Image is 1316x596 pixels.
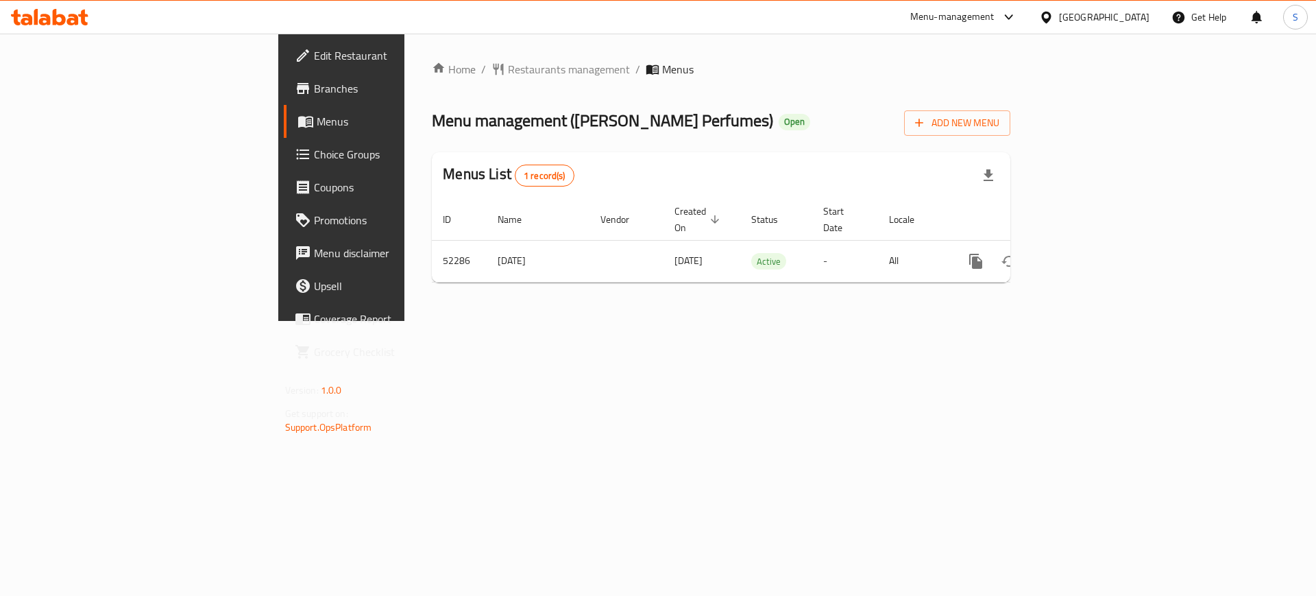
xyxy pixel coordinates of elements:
span: Add New Menu [915,115,999,132]
span: 1.0.0 [321,381,342,399]
div: Export file [972,159,1005,192]
span: Get support on: [285,405,348,422]
div: Total records count [515,165,574,187]
a: Branches [284,72,498,105]
a: Menus [284,105,498,138]
a: Grocery Checklist [284,335,498,368]
td: All [878,240,949,282]
a: Promotions [284,204,498,237]
a: Upsell [284,270,498,302]
td: [DATE] [487,240,589,282]
span: S [1293,10,1298,25]
span: Start Date [823,203,862,236]
td: - [812,240,878,282]
li: / [635,61,640,78]
span: Menus [317,113,487,130]
span: Menus [662,61,694,78]
table: enhanced table [432,199,1102,283]
span: 1 record(s) [515,169,574,182]
span: Open [779,116,810,128]
span: Version: [285,381,319,399]
nav: breadcrumb [432,61,1010,78]
div: Active [751,253,786,270]
span: Vendor [600,211,647,228]
a: Choice Groups [284,138,498,171]
button: more [960,245,992,278]
a: Menu disclaimer [284,237,498,270]
span: Upsell [314,278,487,294]
a: Edit Restaurant [284,39,498,72]
th: Actions [949,199,1102,241]
button: Change Status [992,245,1025,278]
div: Open [779,114,810,130]
span: Coupons [314,179,487,195]
span: Active [751,254,786,270]
span: Name [498,211,539,228]
h2: Menus List [443,164,574,187]
span: [DATE] [674,252,703,270]
a: Coupons [284,171,498,204]
span: Locale [889,211,932,228]
span: Created On [674,203,724,236]
span: Branches [314,80,487,97]
div: Menu-management [910,9,995,25]
span: Menu disclaimer [314,245,487,261]
div: [GEOGRAPHIC_DATA] [1059,10,1149,25]
button: Add New Menu [904,110,1010,136]
span: Edit Restaurant [314,47,487,64]
a: Coverage Report [284,302,498,335]
span: Menu management ( [PERSON_NAME] Perfumes ) [432,105,773,136]
span: Restaurants management [508,61,630,78]
span: ID [443,211,469,228]
span: Grocery Checklist [314,344,487,360]
span: Promotions [314,212,487,228]
span: Status [751,211,796,228]
a: Restaurants management [491,61,630,78]
a: Support.OpsPlatform [285,418,372,436]
span: Coverage Report [314,311,487,327]
span: Choice Groups [314,146,487,163]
